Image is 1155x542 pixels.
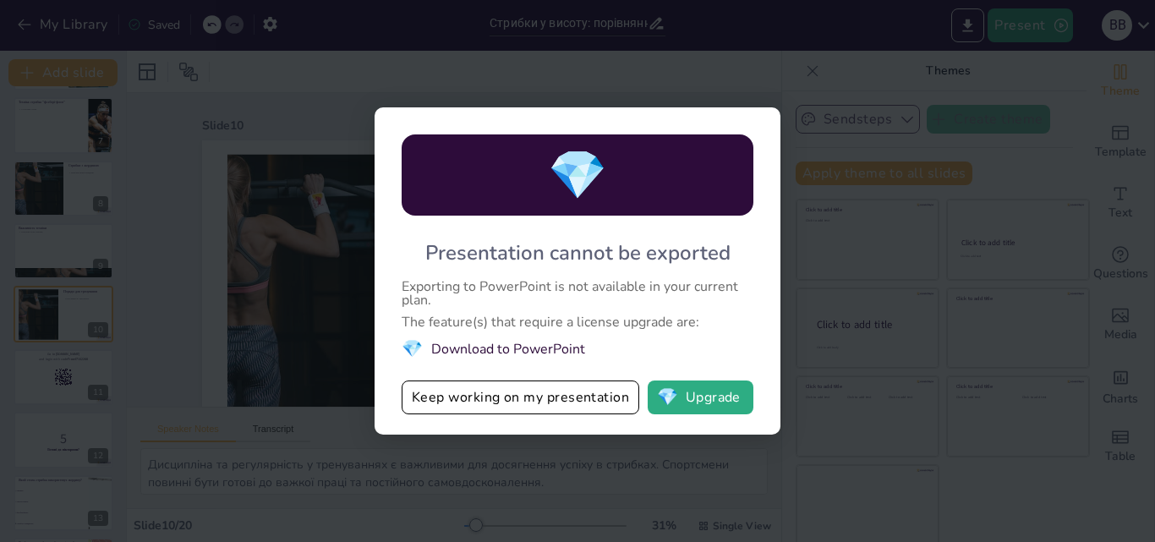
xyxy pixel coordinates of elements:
button: Keep working on my presentation [402,380,639,414]
span: diamond [402,337,423,360]
button: diamondUpgrade [648,380,753,414]
div: Presentation cannot be exported [425,239,731,266]
span: diamond [548,143,607,208]
li: Download to PowerPoint [402,337,753,360]
span: diamond [657,389,678,406]
div: Exporting to PowerPoint is not available in your current plan. [402,280,753,307]
div: The feature(s) that require a license upgrade are: [402,315,753,329]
